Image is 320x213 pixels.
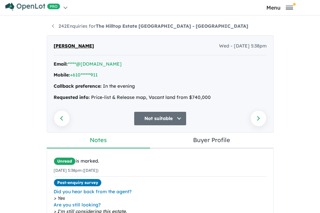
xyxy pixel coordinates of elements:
strong: Requested info: [54,94,90,100]
strong: Callback preference: [54,83,102,89]
strong: Email: [54,61,68,67]
strong: The Hilltop Estate [GEOGRAPHIC_DATA] - [GEOGRAPHIC_DATA] [96,23,248,29]
a: Notes [47,133,150,149]
span: Unread [54,157,76,165]
div: In the evening [54,82,267,90]
span: Wed - [DATE] 5:38pm [219,42,267,50]
nav: breadcrumb [47,22,274,30]
small: [DATE] 5:38pm ([DATE]) [54,168,98,173]
div: is marked. [54,157,267,165]
span: Did you hear back from the agent? [54,188,267,195]
button: Toggle navigation [241,4,318,11]
a: 242Enquiries forThe Hilltop Estate [GEOGRAPHIC_DATA] - [GEOGRAPHIC_DATA] [52,23,248,29]
span: Are you still looking? [54,201,267,208]
strong: Mobile: [54,72,70,78]
div: Price-list & Release map, Vacant land from $740,000 [54,94,267,102]
button: Not suitable [134,111,186,126]
span: Yes [54,195,267,201]
a: Buyer Profile [150,133,274,149]
img: Openlot PRO Logo White [5,3,60,11]
span: [PERSON_NAME] [54,42,94,50]
span: Post-enquiry survey [54,179,102,187]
